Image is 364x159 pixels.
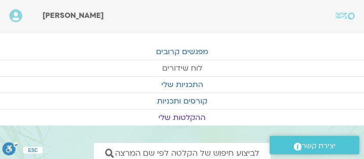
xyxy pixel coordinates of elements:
span: [PERSON_NAME] [42,10,104,21]
span: יצירת קשר [302,140,336,152]
a: יצירת קשר [270,136,359,154]
span: לביצוע חיפוש של הקלטה לפי שם המרצה [115,149,259,158]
